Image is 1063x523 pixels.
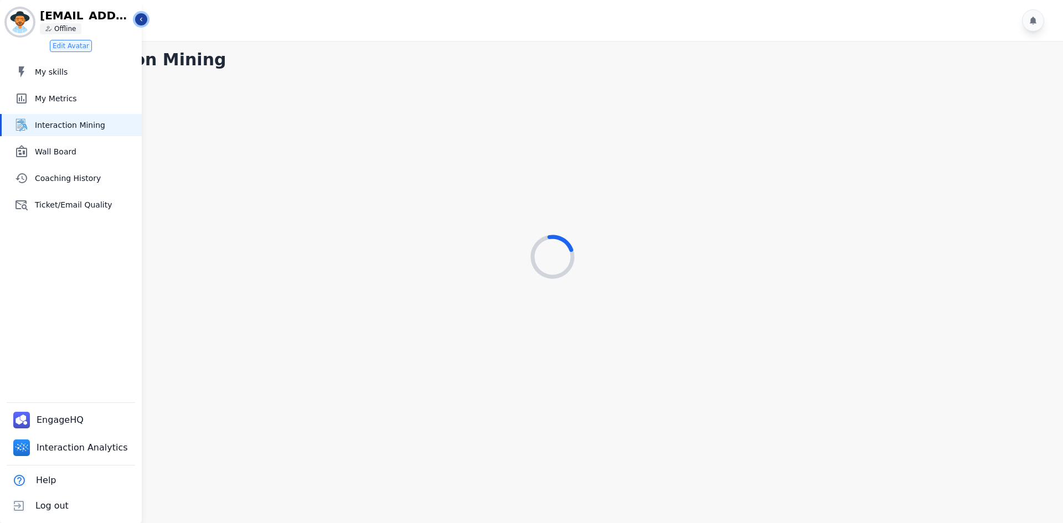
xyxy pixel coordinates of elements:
span: My Metrics [35,93,137,104]
button: Log out [7,493,71,519]
span: Ticket/Email Quality [35,199,137,210]
span: My skills [35,66,137,77]
p: [EMAIL_ADDRESS][PERSON_NAME][DOMAIN_NAME] [40,10,134,21]
a: Ticket/Email Quality [2,194,142,216]
span: Interaction Analytics [37,441,130,454]
img: person [45,25,52,32]
a: Wall Board [2,141,142,163]
img: Bordered avatar [7,9,33,35]
span: Coaching History [35,173,137,184]
a: Interaction Mining [2,114,142,136]
a: Coaching History [2,167,142,189]
a: My Metrics [2,87,142,110]
span: Wall Board [35,146,137,157]
span: Help [36,474,56,487]
span: Log out [35,499,69,512]
span: EngageHQ [37,413,86,427]
span: Interaction Mining [35,120,137,131]
a: EngageHQ [9,407,90,433]
a: Interaction Analytics [9,435,135,460]
button: Help [7,468,58,493]
a: My skills [2,61,142,83]
p: Offline [54,24,76,33]
button: Edit Avatar [50,40,92,52]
